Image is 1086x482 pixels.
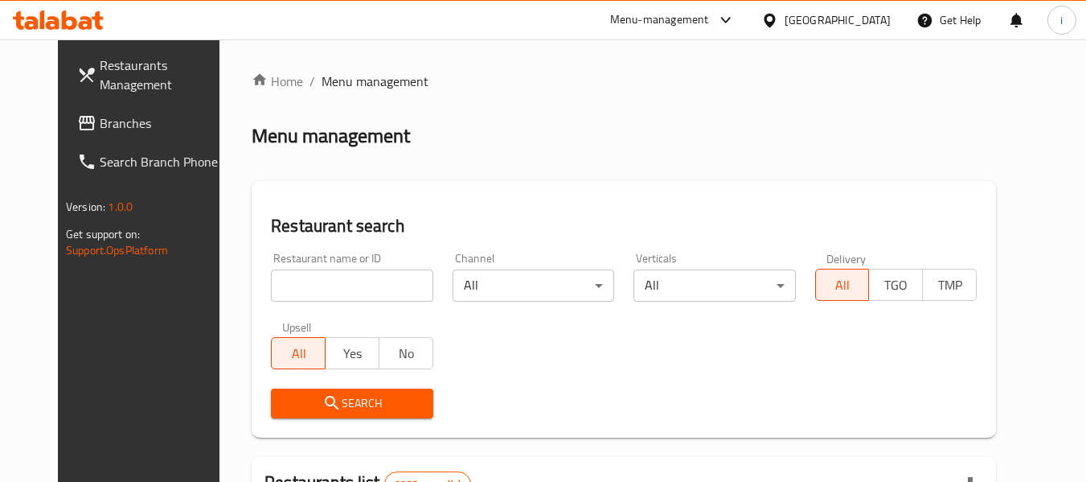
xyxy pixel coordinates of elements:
a: Restaurants Management [64,46,240,104]
a: Home [252,72,303,91]
button: No [379,337,433,369]
li: / [309,72,315,91]
span: Yes [332,342,373,365]
span: i [1060,11,1063,29]
div: Menu-management [610,10,709,30]
a: Search Branch Phone [64,142,240,181]
span: All [278,342,319,365]
h2: Menu management [252,123,410,149]
span: No [386,342,427,365]
a: Support.OpsPlatform [66,240,168,261]
div: All [453,270,614,302]
nav: breadcrumb [252,72,996,91]
div: [GEOGRAPHIC_DATA] [785,11,891,29]
button: TMP [922,269,977,301]
div: All [633,270,795,302]
button: Yes [325,337,379,369]
span: Restaurants Management [100,56,227,94]
span: Branches [100,113,227,133]
span: Get support on: [66,224,140,245]
span: Version: [66,196,105,217]
span: TMP [929,274,970,297]
h2: Restaurant search [271,214,977,238]
span: Menu management [322,72,428,91]
a: Branches [64,104,240,142]
span: 1.0.0 [108,196,133,217]
button: Search [271,389,432,418]
button: TGO [868,269,923,301]
span: Search [284,393,420,414]
button: All [271,337,326,369]
span: Search Branch Phone [100,152,227,171]
input: Search for restaurant name or ID.. [271,270,432,302]
span: All [822,274,863,297]
label: Upsell [282,321,312,332]
label: Delivery [826,253,867,264]
span: TGO [875,274,916,297]
button: All [815,269,870,301]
